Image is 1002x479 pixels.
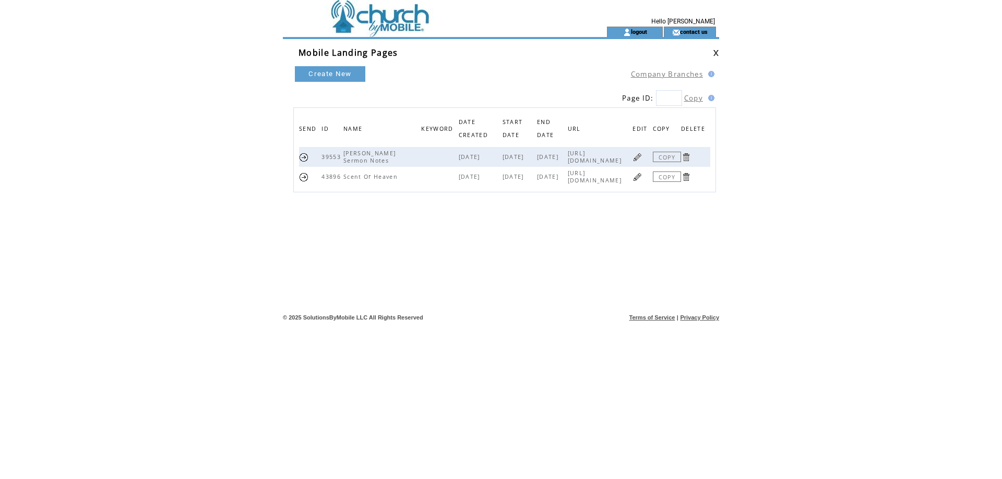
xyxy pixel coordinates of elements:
[299,122,319,138] span: SEND
[299,152,309,162] a: Send this page URL by SMS
[459,173,483,180] span: [DATE]
[421,122,456,138] span: KEYWORD
[503,116,523,144] span: START DATE
[537,116,556,144] span: END DATE
[629,314,675,321] a: Terms of Service
[537,173,561,180] span: [DATE]
[653,152,681,162] a: COPY
[421,125,456,131] a: KEYWORD
[705,95,714,101] img: help.gif
[568,150,624,164] span: [URL][DOMAIN_NAME]
[321,173,343,180] span: 43896
[503,173,527,180] span: [DATE]
[680,314,719,321] a: Privacy Policy
[321,122,331,138] span: ID
[684,93,703,103] a: Copy
[343,122,365,138] span: NAME
[568,122,583,138] span: URL
[705,71,714,77] img: help.gif
[651,18,715,25] span: Hello [PERSON_NAME]
[537,153,561,161] span: [DATE]
[631,28,647,35] a: logout
[568,125,583,131] a: URL
[568,169,624,184] span: [URL][DOMAIN_NAME]
[623,28,631,36] img: account_icon.gif
[681,122,708,138] span: DELETE
[459,153,483,161] span: [DATE]
[672,28,680,36] img: contact_us_icon.gif
[677,314,678,321] span: |
[631,69,703,79] a: Company Branches
[537,118,556,138] a: END DATE
[681,152,691,162] a: Click to delete page
[283,314,423,321] span: © 2025 SolutionsByMobile LLC All Rights Reserved
[321,153,343,161] span: 39553
[343,150,396,164] span: [PERSON_NAME] Sermon Notes
[633,152,642,162] a: Click to edit page
[622,93,654,103] span: Page ID:
[343,125,365,131] a: NAME
[299,172,309,182] a: Send this page URL by SMS
[503,153,527,161] span: [DATE]
[680,28,708,35] a: contact us
[343,173,400,180] span: Scent Of Heaven
[653,122,672,138] span: COPY
[295,66,365,82] a: Create New
[653,171,681,182] a: COPY
[459,116,491,144] span: DATE CREATED
[633,172,642,182] a: Click to edit page
[503,118,523,138] a: START DATE
[681,172,691,182] a: Click to delete page
[321,125,331,131] a: ID
[299,47,398,58] span: Mobile Landing Pages
[459,118,491,138] a: DATE CREATED
[633,122,650,138] span: EDIT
